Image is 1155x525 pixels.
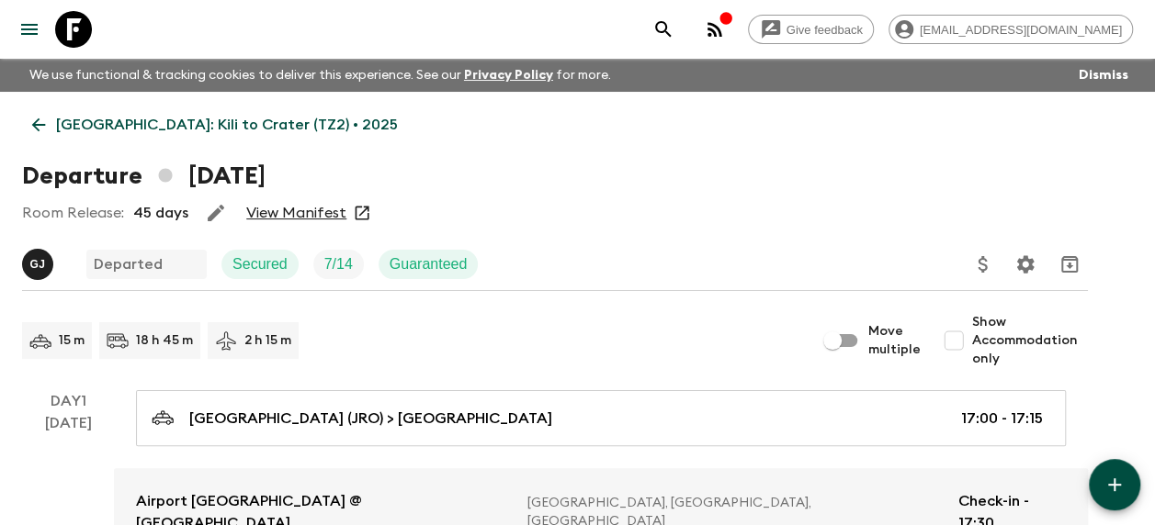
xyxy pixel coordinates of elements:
div: Trip Fill [313,250,364,279]
p: 18 h 45 m [136,331,193,350]
span: Show Accommodation only [972,313,1088,368]
button: Dismiss [1074,62,1133,88]
p: 2 h 15 m [244,331,291,350]
h1: Departure [DATE] [22,158,266,195]
button: Archive (Completed, Cancelled or Unsynced Departures only) [1051,246,1088,283]
div: Secured [221,250,299,279]
p: 15 m [59,331,85,350]
p: 45 days [133,202,188,224]
a: Privacy Policy [464,69,553,82]
span: Gerald John [22,254,57,269]
a: [GEOGRAPHIC_DATA] (JRO) > [GEOGRAPHIC_DATA]17:00 - 17:15 [136,390,1066,446]
p: 7 / 14 [324,253,353,275]
div: [EMAIL_ADDRESS][DOMAIN_NAME] [889,15,1133,44]
button: Settings [1007,246,1044,283]
a: Give feedback [748,15,874,44]
p: Secured [232,253,288,275]
p: [GEOGRAPHIC_DATA] (JRO) > [GEOGRAPHIC_DATA] [189,408,552,430]
p: Day 1 [22,390,114,412]
p: 17:00 - 17:15 [961,408,1043,430]
span: Move multiple [868,322,921,359]
button: Update Price, Early Bird Discount and Costs [965,246,1002,283]
p: Room Release: [22,202,124,224]
p: We use functional & tracking cookies to deliver this experience. See our for more. [22,59,618,92]
a: [GEOGRAPHIC_DATA]: Kili to Crater (TZ2) • 2025 [22,106,408,143]
span: [EMAIL_ADDRESS][DOMAIN_NAME] [910,23,1132,37]
button: search adventures [645,11,682,48]
span: Give feedback [776,23,873,37]
p: Guaranteed [390,253,468,275]
p: [GEOGRAPHIC_DATA]: Kili to Crater (TZ2) • 2025 [56,114,398,136]
a: View Manifest [246,204,346,222]
button: menu [11,11,48,48]
p: Departed [94,253,163,275]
